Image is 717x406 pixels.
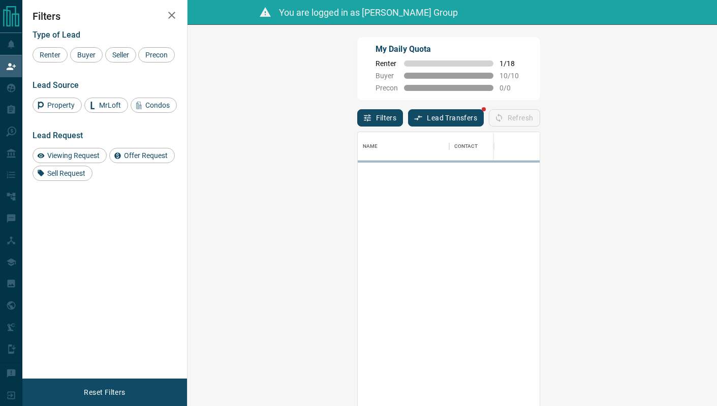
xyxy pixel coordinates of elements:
[358,132,449,161] div: Name
[357,109,403,127] button: Filters
[109,148,175,163] div: Offer Request
[376,59,398,68] span: Renter
[131,98,177,113] div: Condos
[120,151,171,160] span: Offer Request
[33,166,92,181] div: Sell Request
[279,7,458,18] span: You are logged in as [PERSON_NAME] Group
[454,132,478,161] div: Contact
[408,109,484,127] button: Lead Transfers
[33,131,83,140] span: Lead Request
[142,51,171,59] span: Precon
[33,80,79,90] span: Lead Source
[33,148,107,163] div: Viewing Request
[500,84,522,92] span: 0 / 0
[77,384,132,401] button: Reset Filters
[500,72,522,80] span: 10 / 10
[376,84,398,92] span: Precon
[44,169,89,177] span: Sell Request
[363,132,378,161] div: Name
[44,151,103,160] span: Viewing Request
[33,47,68,63] div: Renter
[44,101,78,109] span: Property
[33,30,80,40] span: Type of Lead
[142,101,173,109] span: Condos
[74,51,99,59] span: Buyer
[500,59,522,68] span: 1 / 18
[449,132,531,161] div: Contact
[138,47,175,63] div: Precon
[376,43,522,55] p: My Daily Quota
[376,72,398,80] span: Buyer
[96,101,124,109] span: MrLoft
[84,98,128,113] div: MrLoft
[33,10,177,22] h2: Filters
[105,47,136,63] div: Seller
[70,47,103,63] div: Buyer
[109,51,133,59] span: Seller
[33,98,82,113] div: Property
[36,51,64,59] span: Renter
